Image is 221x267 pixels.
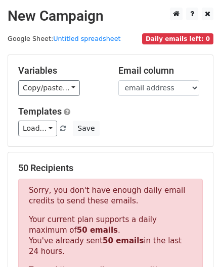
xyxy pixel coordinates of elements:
iframe: Chat Widget [170,219,221,267]
h5: 50 Recipients [18,163,203,174]
button: Save [73,121,99,136]
a: Copy/paste... [18,80,80,96]
h5: Email column [118,65,203,76]
small: Google Sheet: [8,35,121,42]
p: Sorry, you don't have enough daily email credits to send these emails. [29,185,192,206]
span: Daily emails left: 0 [142,33,213,44]
strong: 50 emails [77,226,118,235]
a: Templates [18,106,62,117]
a: Daily emails left: 0 [142,35,213,42]
h2: New Campaign [8,8,213,25]
h5: Variables [18,65,103,76]
a: Untitled spreadsheet [53,35,120,42]
strong: 50 emails [103,236,144,245]
p: Your current plan supports a daily maximum of . You've already sent in the last 24 hours. [29,215,192,257]
a: Load... [18,121,57,136]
